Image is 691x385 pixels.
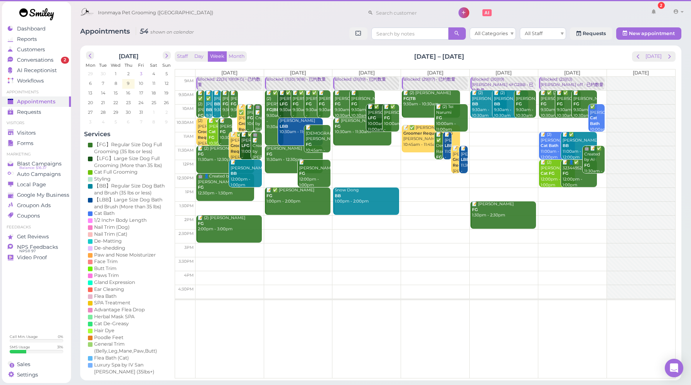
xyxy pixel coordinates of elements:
[616,27,681,40] button: New appointment
[125,109,131,116] span: 30
[99,62,107,68] span: Tue
[150,62,157,68] span: Sat
[403,131,453,136] b: Groomer Requested|FG
[151,80,156,87] span: 11
[368,115,376,120] b: LFG
[632,51,644,62] button: prev
[2,159,71,169] a: Blast Campaigns Balance: $16.37
[2,200,71,211] a: Groupon Ads
[280,101,288,106] b: LFG
[2,359,71,370] a: Sales
[206,90,213,130] div: 📝 ✅ [PERSON_NAME] 9:30am - 10:30am
[112,109,119,116] span: 29
[2,44,71,55] a: Customers
[94,210,115,217] div: Cat Bath
[2,252,71,263] a: Video Proof
[17,244,58,250] span: NPS Feedbacks
[17,371,38,378] span: Settings
[403,77,467,83] div: Blocked: (29)(17) • 已约数量
[111,62,121,68] span: Wed
[136,27,194,35] i: 54
[266,187,330,204] div: 📝 ✅ [PERSON_NAME] 1:00pm - 2:00pm
[562,132,597,160] div: 📝 ✅ [PERSON_NAME] 11:00am - 12:00pm
[564,70,580,76] span: [DATE]
[17,25,46,32] span: Dashboard
[2,138,71,149] a: Forms
[138,89,143,96] span: 17
[238,104,246,155] div: 📝 ✅ [PERSON_NAME] [PERSON_NAME] 10:00am - 11:00am
[179,231,194,236] span: 2:30pm
[206,107,212,112] b: BB
[113,99,119,106] span: 22
[590,104,605,144] div: ✅ [PERSON_NAME] 10:00am - 11:00am
[94,293,116,300] div: Flea Bath
[198,129,228,140] b: Groomer Requested|FG
[562,160,597,188] div: 📝 👤✅ 3234495216 12:00pm - 1:00pm
[138,62,144,68] span: Fri
[94,299,130,306] div: SPA Treatment
[403,96,416,101] b: FG|TB
[290,70,306,76] span: [DATE]
[17,57,54,63] span: Conversations
[17,36,37,42] span: Reports
[2,89,71,95] li: Appointments
[94,238,122,245] div: De-Matting
[444,132,452,166] div: 📝 [PERSON_NAME] 11:00am - 12:00pm
[113,80,118,87] span: 8
[88,80,92,87] span: 6
[241,132,254,166] div: 📝 ✅ [PERSON_NAME] 11:00am - 12:00pm
[472,201,536,218] div: 📝 [PERSON_NAME] 1:30pm - 2:30pm
[590,115,600,126] b: Cat Bath
[214,101,220,106] b: BB
[152,118,156,125] span: 8
[179,203,194,208] span: 1:30pm
[17,254,47,261] span: Video Proof
[516,101,522,106] b: FG
[252,132,262,183] div: 🤖 📝 Created by [PERSON_NAME] 11:00am - 12:00pm
[436,104,467,132] div: 📝 (2) Tei Narumi 10:00am - 11:00am
[472,101,478,106] b: BB
[17,98,56,105] span: Appointments
[2,76,71,86] a: Workflows
[557,101,563,106] b: FG
[371,27,448,40] input: Search by notes
[101,118,105,125] span: 4
[436,132,443,177] div: 📝 ✅ Devon Rax 11:00am - 12:00pm
[94,231,127,238] div: Nail Trim (Cat)
[335,193,341,198] b: BB
[219,118,233,152] div: 📝 [PERSON_NAME] 10:30am - 11:30am
[61,57,69,64] span: 2
[403,90,460,107] div: 📝 (2) [PERSON_NAME] 9:30am - 10:30am
[563,171,568,176] b: FG
[665,359,683,377] div: Open Intercom Messenger
[197,215,262,232] div: 📝 (2) [PERSON_NAME] 2:00pm - 3:00pm
[178,287,194,292] span: 4:30pm
[222,90,230,124] div: 📝 [PERSON_NAME] 9:30am - 10:30am
[94,320,129,327] div: Cat De-Greasy
[208,118,221,158] div: 📝 ✅ [PERSON_NAME] 10:30am - 11:30am
[94,355,129,361] div: Flea Bath (Cat)
[540,132,575,160] div: 📝 (2) [PERSON_NAME] 11:00am - 12:00pm
[88,89,93,96] span: 13
[573,101,579,106] b: FG
[17,233,49,240] span: Get Reviews
[178,148,194,153] span: 11:30am
[163,99,170,106] span: 26
[472,207,478,212] b: FG
[266,193,272,198] b: FG
[230,90,238,124] div: 📝 [PERSON_NAME] 9:30am - 10:30am
[334,187,399,204] div: Snow Dong 1:00pm - 2:00pm
[2,211,71,221] a: Coupons
[266,107,280,112] b: FG|BB
[94,155,169,169] div: 【LFG】Large Size Dog Full Grooming (More than 35 lbs)
[88,118,92,125] span: 3
[293,101,298,106] b: FG
[100,89,106,96] span: 14
[584,163,590,168] b: FG
[2,107,71,117] a: Requests
[2,370,71,380] a: Settings
[17,160,62,167] span: Blast Campaigns
[460,146,467,180] div: 📝 [PERSON_NAME] 11:30am - 12:30pm
[184,217,194,222] span: 2pm
[208,51,227,62] button: Week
